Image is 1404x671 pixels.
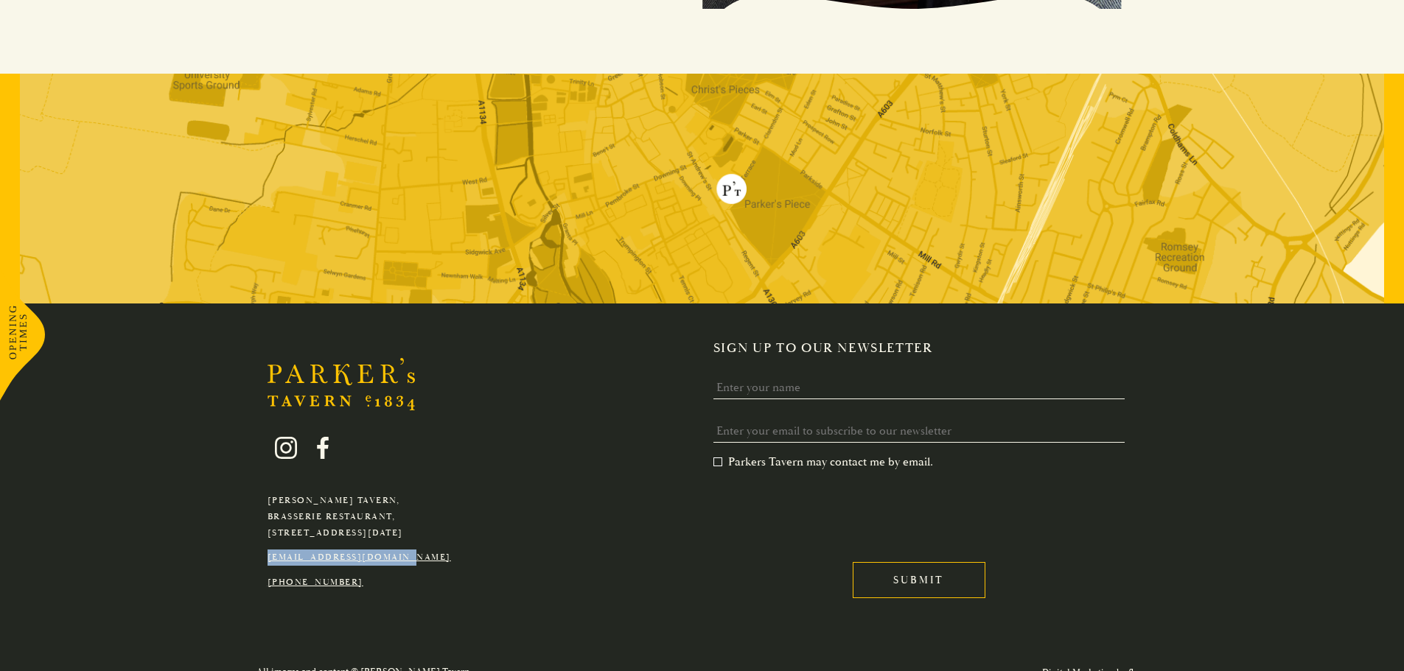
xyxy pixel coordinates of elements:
input: Submit [853,562,985,598]
p: [PERSON_NAME] Tavern, Brasserie Restaurant, [STREET_ADDRESS][DATE] [268,493,451,541]
a: [PHONE_NUMBER] [268,577,363,588]
label: Parkers Tavern may contact me by email. [713,454,933,469]
a: [EMAIL_ADDRESS][DOMAIN_NAME] [268,552,451,563]
input: Enter your name [713,376,1125,399]
h2: Sign up to our newsletter [713,340,1137,356]
img: map [20,74,1384,303]
iframe: reCAPTCHA [713,481,937,538]
input: Enter your email to subscribe to our newsletter [713,420,1125,443]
